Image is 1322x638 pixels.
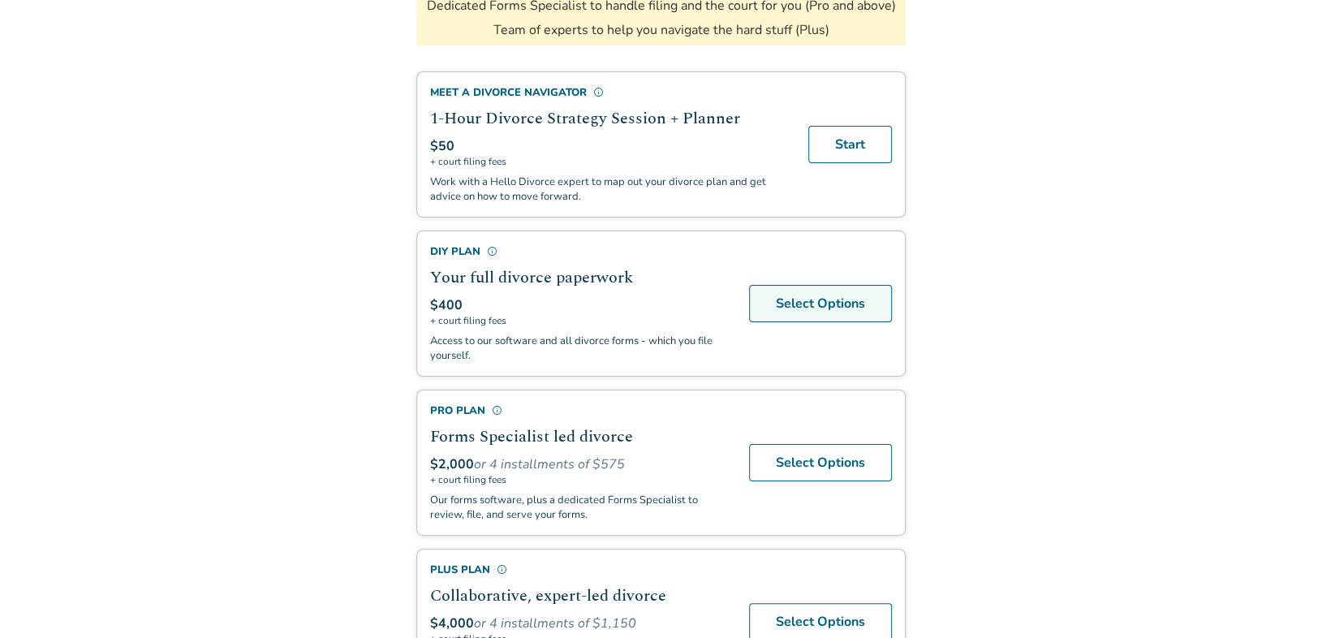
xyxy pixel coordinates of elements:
[493,21,829,39] li: Team of experts to help you navigate the hard stuff (Plus)
[430,455,730,473] div: or 4 installments of $575
[430,296,463,314] span: $400
[749,444,892,481] a: Select Options
[492,405,502,416] span: info
[430,403,730,418] div: Pro Plan
[430,334,730,363] p: Access to our software and all divorce forms - which you file yourself.
[430,614,474,632] span: $4,000
[430,473,730,486] span: + court filing fees
[430,455,474,473] span: $2,000
[497,564,507,575] span: info
[430,265,730,290] h2: Your full divorce paperwork
[430,106,789,131] h2: 1-Hour Divorce Strategy Session + Planner
[749,285,892,322] a: Select Options
[430,493,730,522] p: Our forms software, plus a dedicated Forms Specialist to review, file, and serve your forms.
[593,87,604,97] span: info
[1241,560,1322,638] iframe: Chat Widget
[430,314,730,327] span: + court filing fees
[430,584,730,608] h2: Collaborative, expert-led divorce
[430,85,789,100] div: Meet a divorce navigator
[430,137,454,155] span: $50
[430,244,730,259] div: DIY Plan
[430,614,730,632] div: or 4 installments of $1,150
[430,155,789,168] span: + court filing fees
[487,246,497,256] span: info
[430,175,789,204] p: Work with a Hello Divorce expert to map out your divorce plan and get advice on how to move forward.
[430,563,730,577] div: Plus Plan
[808,126,892,163] a: Start
[430,425,730,449] h2: Forms Specialist led divorce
